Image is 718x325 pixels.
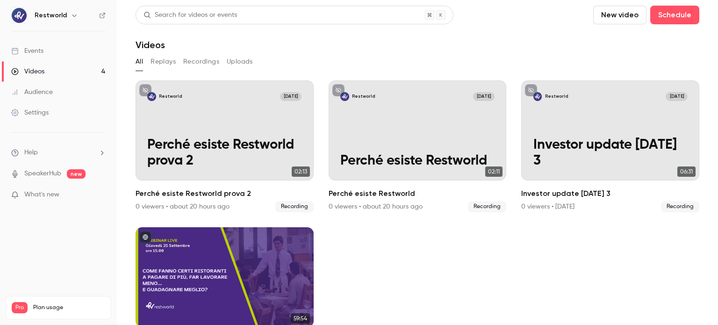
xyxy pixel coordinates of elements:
[136,188,314,199] h2: Perché esiste Restworld prova 2
[473,92,495,101] span: [DATE]
[332,84,345,96] button: unpublished
[291,313,310,324] span: 59:54
[136,54,143,69] button: All
[144,10,237,20] div: Search for videos or events
[661,201,699,212] span: Recording
[12,302,28,313] span: Pro
[11,108,49,117] div: Settings
[151,54,176,69] button: Replays
[521,202,574,211] div: 0 viewers • [DATE]
[136,39,165,51] h1: Videos
[183,54,219,69] button: Recordings
[340,153,495,169] p: Perché esiste Restworld
[521,80,699,212] li: Investor update september 2025 3
[329,188,507,199] h2: Perché esiste Restworld
[593,6,646,24] button: New video
[545,94,568,100] p: Restworld
[159,94,182,100] p: Restworld
[329,202,423,211] div: 0 viewers • about 20 hours ago
[650,6,699,24] button: Schedule
[136,80,314,212] li: Perché esiste Restworld prova 2
[136,80,314,212] a: Perché esiste Restworld prova 2Restworld[DATE]Perché esiste Restworld prova 202:13Perché esiste R...
[280,92,302,101] span: [DATE]
[11,46,43,56] div: Events
[147,92,156,101] img: Perché esiste Restworld prova 2
[139,231,151,243] button: published
[521,188,699,199] h2: Investor update [DATE] 3
[35,11,67,20] h6: Restworld
[677,166,696,177] span: 06:31
[468,201,506,212] span: Recording
[136,202,230,211] div: 0 viewers • about 20 hours ago
[352,94,375,100] p: Restworld
[227,54,253,69] button: Uploads
[666,92,687,101] span: [DATE]
[329,80,507,212] a: Perché esiste RestworldRestworld[DATE]Perché esiste Restworld02:11Perché esiste Restworld0 viewer...
[340,92,349,101] img: Perché esiste Restworld
[533,137,688,169] p: Investor update [DATE] 3
[33,304,105,311] span: Plan usage
[485,166,503,177] span: 02:11
[533,92,542,101] img: Investor update september 2025 3
[12,8,27,23] img: Restworld
[521,80,699,212] a: Investor update september 2025 3Restworld[DATE]Investor update [DATE] 306:31Investor update [DATE...
[147,137,302,169] p: Perché esiste Restworld prova 2
[525,84,537,96] button: unpublished
[24,169,61,179] a: SpeakerHub
[24,190,59,200] span: What's new
[11,67,44,76] div: Videos
[11,148,106,158] li: help-dropdown-opener
[11,87,53,97] div: Audience
[292,166,310,177] span: 02:13
[94,191,106,199] iframe: Noticeable Trigger
[275,201,314,212] span: Recording
[329,80,507,212] li: Perché esiste Restworld
[24,148,38,158] span: Help
[67,169,86,179] span: new
[136,6,699,319] section: Videos
[139,84,151,96] button: unpublished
